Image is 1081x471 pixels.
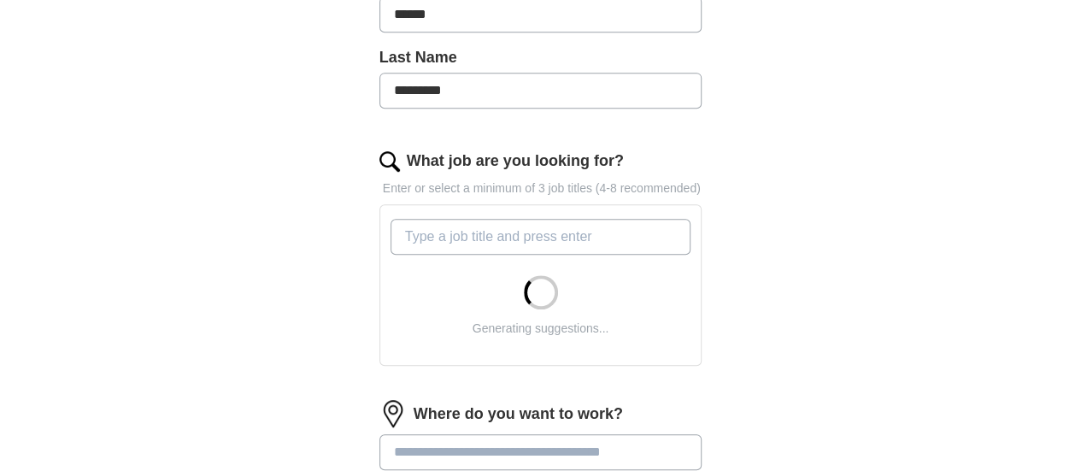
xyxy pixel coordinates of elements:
[391,219,691,255] input: Type a job title and press enter
[407,150,624,173] label: What job are you looking for?
[379,151,400,172] img: search.png
[414,403,623,426] label: Where do you want to work?
[473,320,609,338] div: Generating suggestions...
[379,46,702,69] label: Last Name
[379,180,702,197] p: Enter or select a minimum of 3 job titles (4-8 recommended)
[379,400,407,427] img: location.png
